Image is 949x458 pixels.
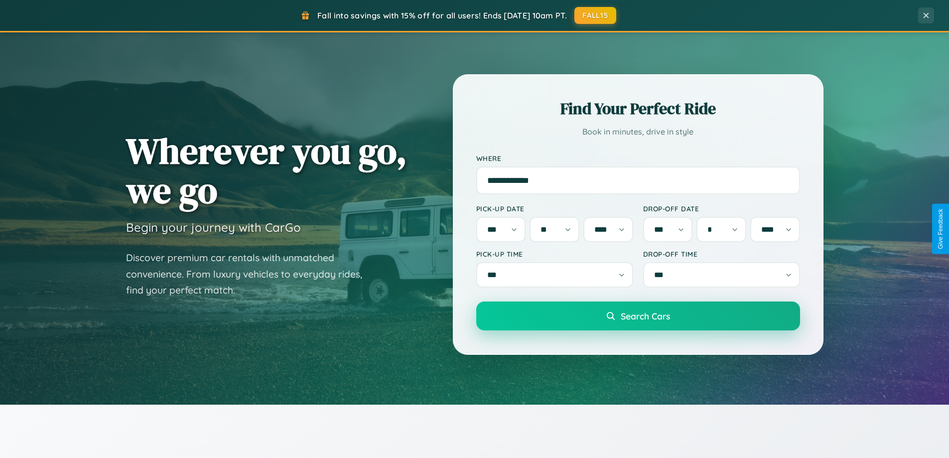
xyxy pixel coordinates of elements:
label: Pick-up Date [476,204,633,213]
button: Search Cars [476,302,800,330]
p: Book in minutes, drive in style [476,125,800,139]
span: Search Cars [621,310,670,321]
label: Drop-off Time [643,250,800,258]
h2: Find Your Perfect Ride [476,98,800,120]
p: Discover premium car rentals with unmatched convenience. From luxury vehicles to everyday rides, ... [126,250,375,299]
h3: Begin your journey with CarGo [126,220,301,235]
div: Give Feedback [937,209,944,249]
label: Pick-up Time [476,250,633,258]
label: Where [476,154,800,162]
button: FALL15 [574,7,616,24]
span: Fall into savings with 15% off for all users! Ends [DATE] 10am PT. [317,10,567,20]
label: Drop-off Date [643,204,800,213]
h1: Wherever you go, we go [126,131,407,210]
